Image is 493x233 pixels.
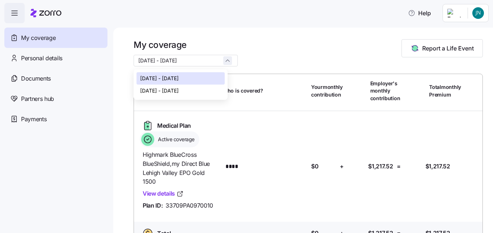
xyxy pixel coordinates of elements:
[311,162,318,171] span: $0
[157,121,191,130] span: Medical Plan
[143,189,184,198] a: View details
[166,201,213,210] span: 33709PA0970010
[223,87,263,94] span: Who is covered?
[408,9,431,17] span: Help
[21,54,62,63] span: Personal details
[21,33,56,42] span: My coverage
[4,28,107,48] a: My coverage
[4,109,107,129] a: Payments
[4,48,107,68] a: Personal details
[4,89,107,109] a: Partners hub
[21,94,54,103] span: Partners hub
[472,7,484,19] img: 85742643a648489a4c8f8986d31e721d
[422,44,474,53] span: Report a Life Event
[21,115,46,124] span: Payments
[21,74,51,83] span: Documents
[429,83,461,98] span: Total monthly Premium
[370,80,400,102] span: Employer's monthly contribution
[140,87,179,95] span: [DATE] - [DATE]
[447,9,462,17] img: Employer logo
[143,150,217,186] span: Highmark BlueCross BlueShield , my Direct Blue Lehigh Valley EPO Gold 1500
[340,162,344,171] span: +
[368,162,393,171] span: $1,217.52
[311,83,343,98] span: Your monthly contribution
[402,6,437,20] button: Help
[397,162,401,171] span: =
[143,201,163,210] span: Plan ID:
[140,74,179,82] span: [DATE] - [DATE]
[425,162,450,171] span: $1,217.52
[402,39,483,57] button: Report a Life Event
[134,39,238,50] h1: My coverage
[4,68,107,89] a: Documents
[156,136,195,143] span: Active coverage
